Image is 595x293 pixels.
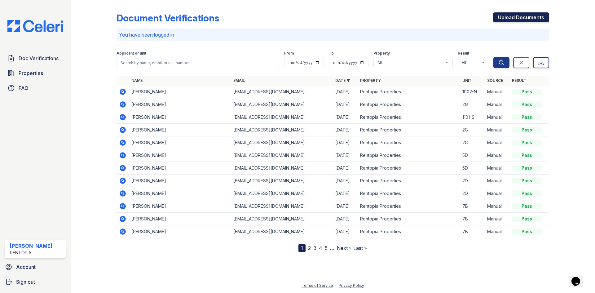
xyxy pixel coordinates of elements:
td: 1101-S [460,111,485,124]
td: Manual [485,149,509,162]
td: Manual [485,136,509,149]
div: Pass [512,216,542,222]
td: [PERSON_NAME] [129,187,231,200]
td: Manual [485,98,509,111]
div: Pass [512,140,542,146]
td: [EMAIL_ADDRESS][DOMAIN_NAME] [231,86,333,98]
td: Rentopia Properties [358,162,460,175]
td: [DATE] [333,86,358,98]
td: 5D [460,149,485,162]
td: Manual [485,175,509,187]
td: [PERSON_NAME] [129,175,231,187]
td: [DATE] [333,225,358,238]
a: Doc Verifications [5,52,66,64]
div: Pass [512,165,542,171]
td: Manual [485,111,509,124]
label: Result [458,51,469,56]
a: Terms of Service [302,283,333,288]
div: Pass [512,101,542,108]
td: Manual [485,187,509,200]
td: Rentopia Properties [358,111,460,124]
div: Pass [512,127,542,133]
a: Upload Documents [493,12,549,22]
td: Manual [485,124,509,136]
td: [PERSON_NAME] [129,136,231,149]
td: [DATE] [333,175,358,187]
td: [DATE] [333,162,358,175]
div: Document Verifications [117,12,219,24]
td: Rentopia Properties [358,149,460,162]
div: Pass [512,152,542,158]
td: [PERSON_NAME] [129,225,231,238]
td: Rentopia Properties [358,187,460,200]
span: FAQ [19,84,29,92]
td: Rentopia Properties [358,98,460,111]
td: [EMAIL_ADDRESS][DOMAIN_NAME] [231,213,333,225]
td: Rentopia Properties [358,86,460,98]
p: You have been logged in [119,31,547,38]
td: Rentopia Properties [358,124,460,136]
a: Account [2,261,68,273]
span: Doc Verifications [19,55,59,62]
a: Property [360,78,381,83]
td: [EMAIL_ADDRESS][DOMAIN_NAME] [231,200,333,213]
td: [EMAIL_ADDRESS][DOMAIN_NAME] [231,136,333,149]
a: Last » [353,245,367,251]
td: [PERSON_NAME] [129,162,231,175]
img: CE_Logo_Blue-a8612792a0a2168367f1c8372b55b34899dd931a85d93a1a3d3e32e68fde9ad4.png [2,20,68,32]
td: 7B [460,213,485,225]
td: 2G [460,98,485,111]
a: FAQ [5,82,66,94]
td: 2D [460,187,485,200]
td: 1002-N [460,86,485,98]
td: [EMAIL_ADDRESS][DOMAIN_NAME] [231,225,333,238]
a: 3 [313,245,316,251]
td: [EMAIL_ADDRESS][DOMAIN_NAME] [231,175,333,187]
span: … [330,244,334,252]
td: [PERSON_NAME] [129,111,231,124]
div: Pass [512,203,542,209]
a: Date ▼ [335,78,350,83]
td: [DATE] [333,111,358,124]
div: Pass [512,89,542,95]
a: Result [512,78,527,83]
span: Account [16,263,36,271]
a: Properties [5,67,66,79]
td: Rentopia Properties [358,225,460,238]
td: Rentopia Properties [358,136,460,149]
td: [DATE] [333,187,358,200]
span: Properties [19,69,43,77]
td: 5D [460,162,485,175]
td: Rentopia Properties [358,200,460,213]
td: 2G [460,124,485,136]
label: Applicant or unit [117,51,146,56]
td: [DATE] [333,124,358,136]
td: 2D [460,175,485,187]
label: To [329,51,334,56]
td: [PERSON_NAME] [129,98,231,111]
td: 7B [460,200,485,213]
div: Pass [512,114,542,120]
a: Sign out [2,276,68,288]
td: [EMAIL_ADDRESS][DOMAIN_NAME] [231,187,333,200]
div: Pass [512,178,542,184]
td: [EMAIL_ADDRESS][DOMAIN_NAME] [231,124,333,136]
a: Unit [462,78,472,83]
td: Rentopia Properties [358,175,460,187]
td: [EMAIL_ADDRESS][DOMAIN_NAME] [231,162,333,175]
a: Privacy Policy [339,283,364,288]
td: [PERSON_NAME] [129,124,231,136]
a: Email [233,78,245,83]
td: [DATE] [333,149,358,162]
label: From [284,51,294,56]
div: Pass [512,229,542,235]
td: Manual [485,225,509,238]
td: Rentopia Properties [358,213,460,225]
td: [PERSON_NAME] [129,200,231,213]
a: Name [131,78,143,83]
a: Source [487,78,503,83]
td: 2G [460,136,485,149]
td: [PERSON_NAME] [129,213,231,225]
td: [EMAIL_ADDRESS][DOMAIN_NAME] [231,111,333,124]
